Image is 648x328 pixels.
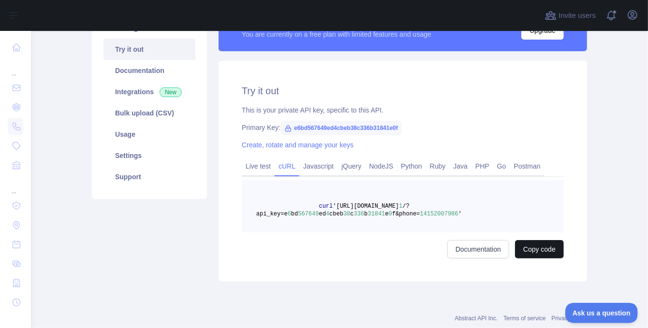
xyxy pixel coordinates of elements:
[242,158,275,174] a: Live test
[103,145,195,166] a: Settings
[365,158,397,174] a: NodeJS
[103,39,195,60] a: Try it out
[552,315,587,322] a: Privacy policy
[559,10,596,21] span: Invite users
[280,121,402,135] span: e6bd567649ed4cbeb38c336b31841e0f
[565,303,638,323] iframe: Toggle Customer Support
[368,211,385,217] span: 31841
[103,102,195,124] a: Bulk upload (CSV)
[288,211,291,217] span: 6
[333,203,399,210] span: '[URL][DOMAIN_NAME]
[426,158,450,174] a: Ruby
[385,211,389,217] span: e
[103,124,195,145] a: Usage
[329,211,343,217] span: cbeb
[8,176,23,195] div: ...
[242,29,431,39] div: You are currently on a free plan with limited features and usage
[493,158,510,174] a: Go
[319,203,333,210] span: curl
[420,211,458,217] span: 14152007986
[458,211,462,217] span: '
[299,158,338,174] a: Javascript
[242,105,564,115] div: This is your private API key, specific to this API.
[103,60,195,81] a: Documentation
[242,141,353,149] a: Create, rotate and manage your keys
[471,158,493,174] a: PHP
[389,211,392,217] span: 0
[103,166,195,187] a: Support
[350,211,353,217] span: c
[8,58,23,77] div: ...
[242,123,564,132] div: Primary Key:
[397,158,426,174] a: Python
[515,240,564,258] button: Copy code
[354,211,365,217] span: 336
[242,84,564,98] h2: Try it out
[543,8,598,23] button: Invite users
[399,203,402,210] span: 1
[298,211,319,217] span: 567649
[103,81,195,102] a: Integrations New
[450,158,472,174] a: Java
[510,158,545,174] a: Postman
[160,87,182,97] span: New
[343,211,350,217] span: 38
[326,211,329,217] span: 4
[392,211,420,217] span: f&phone=
[364,211,368,217] span: b
[338,158,365,174] a: jQuery
[319,211,326,217] span: ed
[291,211,298,217] span: bd
[275,158,299,174] a: cURL
[455,315,498,322] a: Abstract API Inc.
[447,240,509,258] a: Documentation
[503,315,545,322] a: Terms of service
